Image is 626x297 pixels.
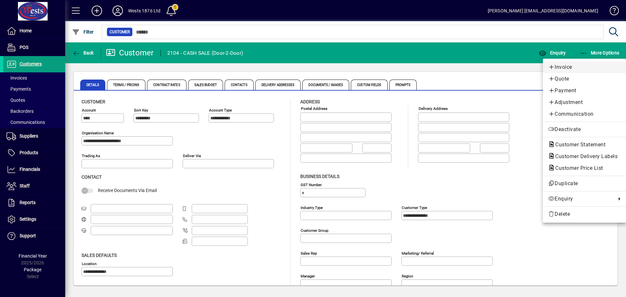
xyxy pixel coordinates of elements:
span: Communication [548,110,621,118]
span: Customer Price List [548,165,606,171]
span: Deactivate [548,126,621,133]
span: Payment [548,87,621,95]
span: Customer Delivery Labels [548,153,621,159]
span: Duplicate [548,180,621,187]
span: Quote [548,75,621,83]
span: Delete [548,210,621,218]
span: Enquiry [548,195,613,203]
span: Invoice [548,63,621,71]
span: Adjustment [548,98,621,106]
span: Customer Statement [548,141,609,148]
button: Deactivate customer [543,124,626,135]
